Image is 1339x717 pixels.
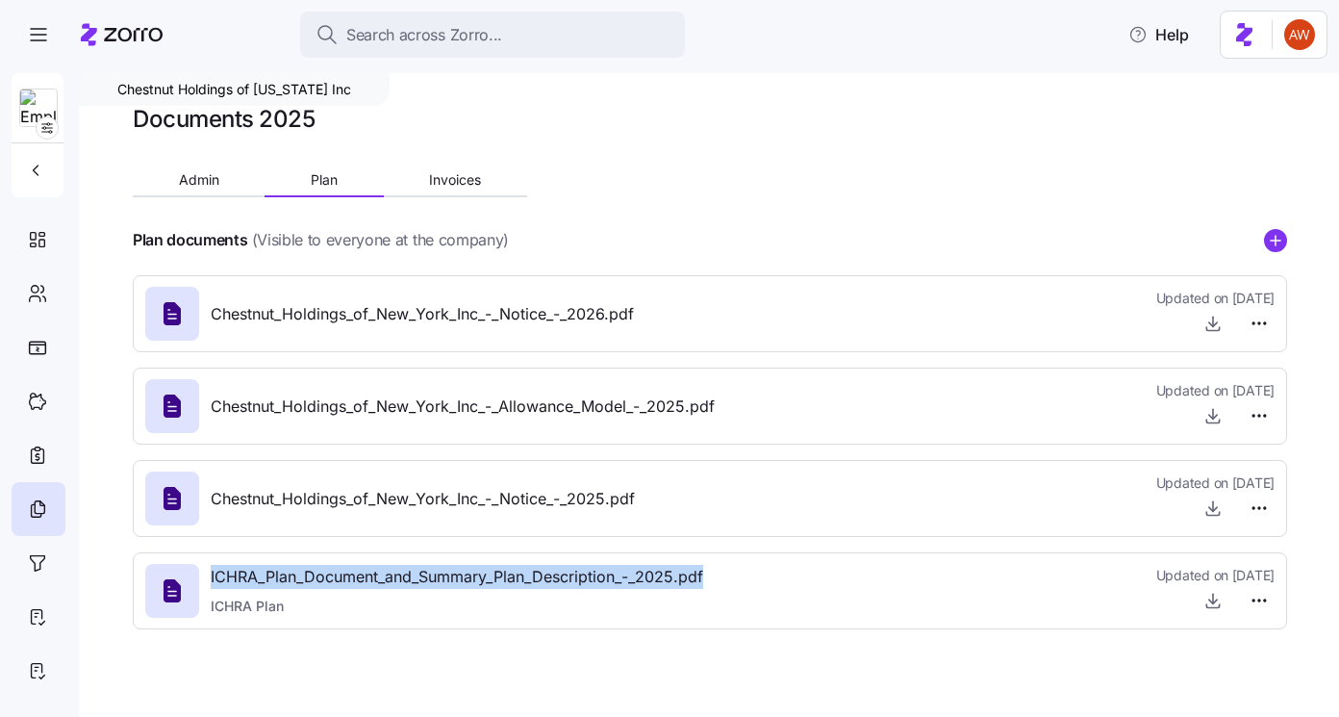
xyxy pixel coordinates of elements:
h1: Documents 2025 [133,104,315,134]
span: Updated on [DATE] [1156,474,1275,493]
svg: add icon [1264,229,1287,252]
span: Updated on [DATE] [1156,289,1275,308]
span: (Visible to everyone at the company) [252,228,509,252]
span: Invoices [429,173,481,187]
div: Chestnut Holdings of [US_STATE] Inc [79,73,390,106]
span: Admin [179,173,219,187]
button: Help [1113,15,1204,54]
span: Chestnut_Holdings_of_New_York_Inc_-_Notice_-_2025.pdf [211,487,635,511]
span: Search across Zorro... [346,23,502,47]
img: 3c671664b44671044fa8929adf5007c6 [1284,19,1315,50]
span: Help [1128,23,1189,46]
span: Chestnut_Holdings_of_New_York_Inc_-_Allowance_Model_-_2025.pdf [211,395,715,419]
h4: Plan documents [133,229,248,251]
span: Updated on [DATE] [1156,566,1275,585]
span: ICHRA Plan [211,597,703,616]
span: ICHRA_Plan_Document_and_Summary_Plan_Description_-_2025.pdf [211,565,703,589]
img: Employer logo [20,90,57,128]
button: Search across Zorro... [300,12,685,58]
span: Updated on [DATE] [1156,381,1275,400]
span: Chestnut_Holdings_of_New_York_Inc_-_Notice_-_2026.pdf [211,302,634,326]
span: Plan [311,173,338,187]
